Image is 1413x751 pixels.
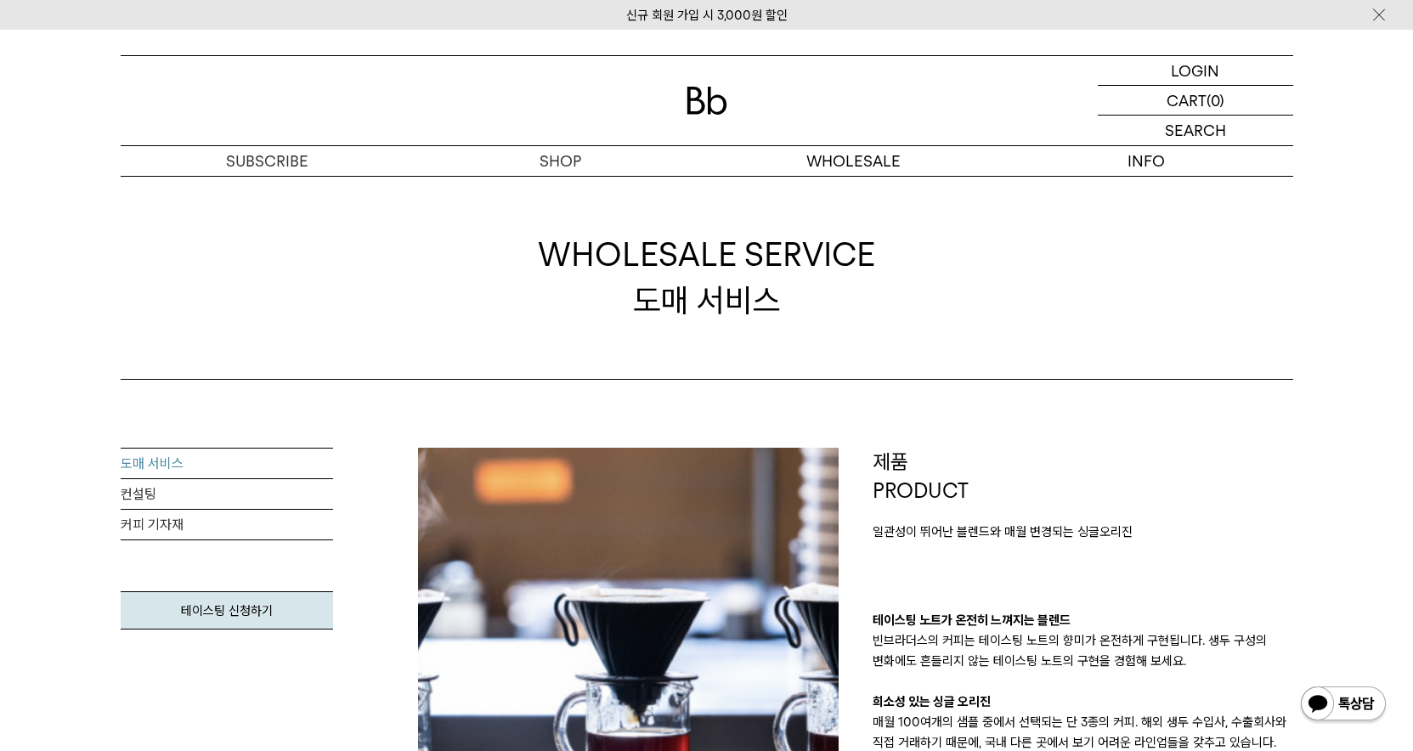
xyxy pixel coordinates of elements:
[121,479,333,510] a: 컨설팅
[538,232,875,322] div: 도매 서비스
[121,510,333,540] a: 커피 기자재
[873,630,1293,671] p: 빈브라더스의 커피는 테이스팅 노트의 향미가 온전하게 구현됩니다. 생두 구성의 변화에도 흔들리지 않는 테이스팅 노트의 구현을 경험해 보세요.
[1000,146,1293,176] p: INFO
[1098,86,1293,116] a: CART (0)
[626,8,788,23] a: 신규 회원 가입 시 3,000원 할인
[121,146,414,176] a: SUBSCRIBE
[707,146,1000,176] p: WHOLESALE
[1165,116,1226,145] p: SEARCH
[873,692,1293,712] p: 희소성 있는 싱글 오리진
[873,610,1293,630] p: 테이스팅 노트가 온전히 느껴지는 블렌드
[873,448,1293,505] p: 제품 PRODUCT
[538,232,875,277] span: WHOLESALE SERVICE
[121,591,333,630] a: 테이스팅 신청하기
[1207,86,1224,115] p: (0)
[1167,86,1207,115] p: CART
[873,522,1293,542] p: 일관성이 뛰어난 블렌드와 매월 변경되는 싱글오리진
[687,87,727,115] img: 로고
[1098,56,1293,86] a: LOGIN
[414,146,707,176] a: SHOP
[1299,685,1388,726] img: 카카오톡 채널 1:1 채팅 버튼
[121,449,333,479] a: 도매 서비스
[1171,56,1219,85] p: LOGIN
